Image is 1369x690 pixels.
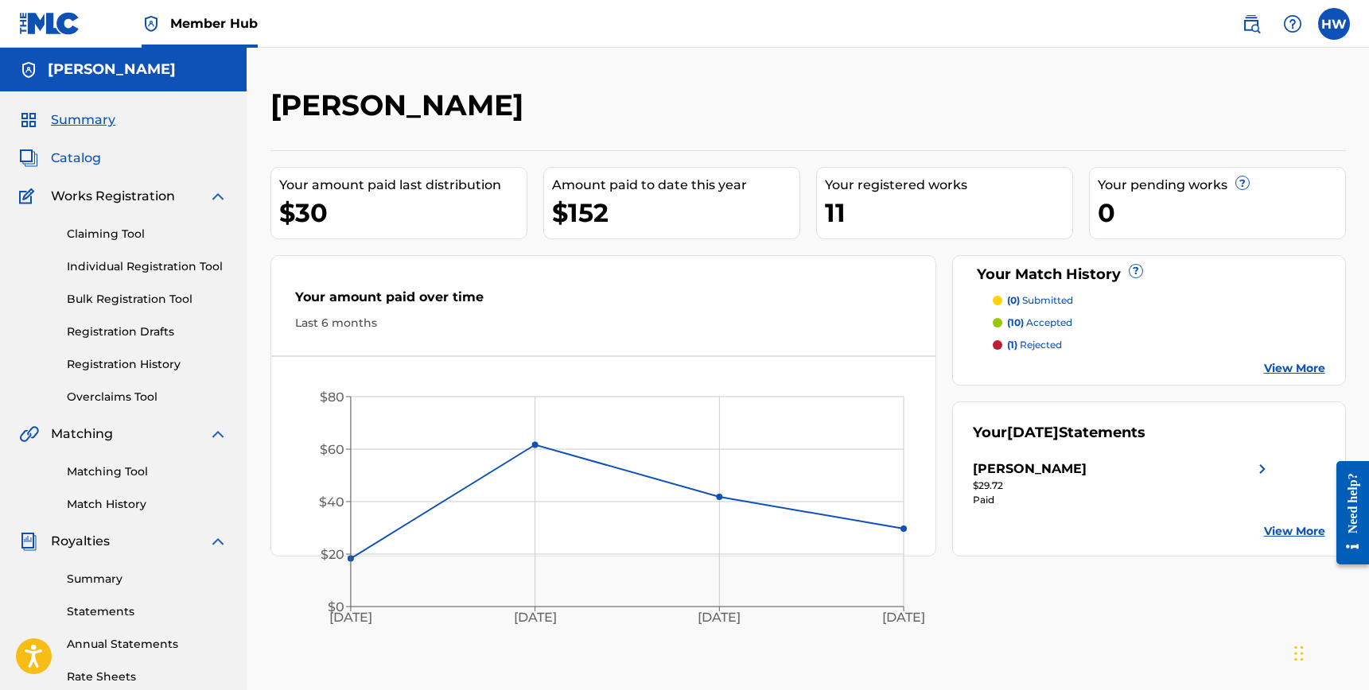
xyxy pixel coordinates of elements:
div: $152 [552,195,799,231]
p: submitted [1007,293,1073,308]
div: 11 [825,195,1072,231]
div: Your registered works [825,176,1072,195]
span: (0) [1007,294,1020,306]
a: Registration History [67,356,228,373]
h5: Harrison Witcher [48,60,176,79]
a: (1) rejected [993,338,1325,352]
iframe: Chat Widget [1289,614,1369,690]
div: Your pending works [1098,176,1345,195]
a: Claiming Tool [67,226,228,242]
span: (1) [1007,339,1017,351]
div: User Menu [1318,8,1350,40]
div: Last 6 months [295,315,912,331]
div: Your Statements [973,422,1145,444]
span: Royalties [51,532,110,551]
img: MLC Logo [19,12,80,35]
tspan: [DATE] [882,611,925,626]
div: Amount paid to date this year [552,176,799,195]
a: (0) submitted [993,293,1325,308]
a: (10) accepted [993,316,1325,330]
a: Summary [67,571,228,587]
img: Summary [19,110,38,130]
tspan: $20 [321,547,344,562]
a: View More [1264,360,1325,377]
img: Matching [19,424,39,444]
img: expand [208,424,228,444]
a: Registration Drafts [67,324,228,340]
span: Matching [51,424,113,444]
a: Matching Tool [67,463,228,480]
img: Top Rightsholder [142,14,161,33]
a: View More [1264,523,1325,540]
h2: [PERSON_NAME] [270,87,531,123]
a: Match History [67,496,228,513]
div: $29.72 [973,479,1272,493]
span: ? [1130,265,1142,277]
span: Member Hub [170,14,258,33]
span: Catalog [51,149,101,168]
p: accepted [1007,316,1072,330]
img: Royalties [19,532,38,551]
tspan: $0 [328,599,344,614]
a: Annual Statements [67,636,228,653]
tspan: [DATE] [698,611,741,626]
tspan: $40 [319,494,344,510]
p: rejected [1007,338,1062,352]
span: [DATE] [1007,424,1059,441]
div: Drag [1294,630,1304,677]
img: expand [208,532,228,551]
a: CatalogCatalog [19,149,101,168]
img: Accounts [19,60,38,79]
a: Rate Sheets [67,669,228,685]
div: Your Match History [973,264,1325,285]
a: Bulk Registration Tool [67,291,228,308]
tspan: [DATE] [329,611,372,626]
a: [PERSON_NAME]right chevron icon$29.72Paid [973,459,1272,507]
div: Help [1277,8,1309,40]
a: SummarySummary [19,110,115,130]
div: $30 [279,195,527,231]
img: search [1242,14,1261,33]
img: Works Registration [19,187,40,206]
iframe: Resource Center [1324,449,1369,577]
a: Public Search [1235,8,1267,40]
div: Paid [973,493,1272,507]
div: [PERSON_NAME] [973,459,1087,479]
img: help [1283,14,1302,33]
span: Works Registration [51,187,175,206]
div: Your amount paid last distribution [279,176,527,195]
img: expand [208,187,228,206]
span: ? [1236,176,1249,189]
a: Individual Registration Tool [67,258,228,275]
span: Summary [51,110,115,130]
span: (10) [1007,316,1024,328]
tspan: $80 [320,390,344,405]
a: Overclaims Tool [67,389,228,405]
div: 0 [1098,195,1345,231]
tspan: $60 [320,442,344,457]
tspan: [DATE] [514,611,557,626]
a: Statements [67,603,228,620]
img: Catalog [19,149,38,168]
img: right chevron icon [1253,459,1272,479]
div: Your amount paid over time [295,288,912,315]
